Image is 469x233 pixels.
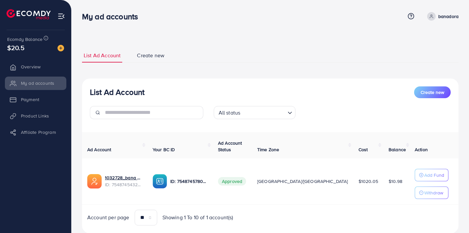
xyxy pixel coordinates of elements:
[389,146,406,153] span: Balance
[424,189,443,197] p: Withdraw
[87,174,102,188] img: ic-ads-acc.e4c84228.svg
[425,12,459,21] a: banadora
[415,169,448,181] button: Add Fund
[257,178,348,185] span: [GEOGRAPHIC_DATA]/[GEOGRAPHIC_DATA]
[58,45,64,51] img: image
[424,171,444,179] p: Add Fund
[7,36,42,43] span: Ecomdy Balance
[153,146,175,153] span: Your BC ID
[87,214,129,221] span: Account per page
[82,12,143,21] h3: My ad accounts
[84,52,121,59] span: List Ad Account
[105,174,142,181] a: 1032728_bana dor ad account 1_1757579407255
[438,12,459,20] p: banadora
[415,187,448,199] button: Withdraw
[137,52,164,59] span: Create new
[105,181,142,188] span: ID: 7548745432170184711
[257,146,279,153] span: Time Zone
[7,43,25,52] span: $20.5
[242,107,285,117] input: Search for option
[170,177,208,185] p: ID: 7548745780125483025
[90,87,144,97] h3: List Ad Account
[217,108,242,117] span: All status
[414,86,451,98] button: Create new
[58,12,65,20] img: menu
[359,146,368,153] span: Cost
[218,177,246,186] span: Approved
[359,178,378,185] span: $1020.05
[162,214,233,221] span: Showing 1 To 10 of 1 account(s)
[153,174,167,188] img: ic-ba-acc.ded83a64.svg
[87,146,111,153] span: Ad Account
[7,9,51,19] img: logo
[214,106,295,119] div: Search for option
[105,174,142,188] div: <span class='underline'>1032728_bana dor ad account 1_1757579407255</span></br>7548745432170184711
[415,146,428,153] span: Action
[389,178,402,185] span: $10.98
[218,140,242,153] span: Ad Account Status
[421,89,444,96] span: Create new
